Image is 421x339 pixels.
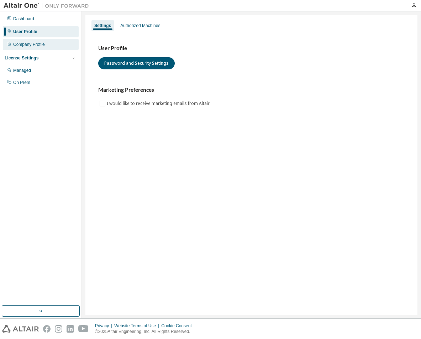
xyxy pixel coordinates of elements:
div: Website Terms of Use [114,323,161,329]
div: Settings [94,23,111,28]
img: altair_logo.svg [2,325,39,333]
img: Altair One [4,2,93,9]
img: instagram.svg [55,325,62,333]
button: Password and Security Settings [98,57,175,69]
div: Privacy [95,323,114,329]
div: Dashboard [13,16,34,22]
div: On Prem [13,80,30,85]
div: User Profile [13,29,37,35]
h3: Marketing Preferences [98,86,405,94]
h3: User Profile [98,45,405,52]
div: License Settings [5,55,38,61]
div: Managed [13,68,31,73]
div: Company Profile [13,42,45,47]
p: © 2025 Altair Engineering, Inc. All Rights Reserved. [95,329,196,335]
div: Authorized Machines [120,23,160,28]
img: facebook.svg [43,325,51,333]
label: I would like to receive marketing emails from Altair [107,99,211,108]
img: linkedin.svg [67,325,74,333]
div: Cookie Consent [161,323,196,329]
img: youtube.svg [78,325,89,333]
